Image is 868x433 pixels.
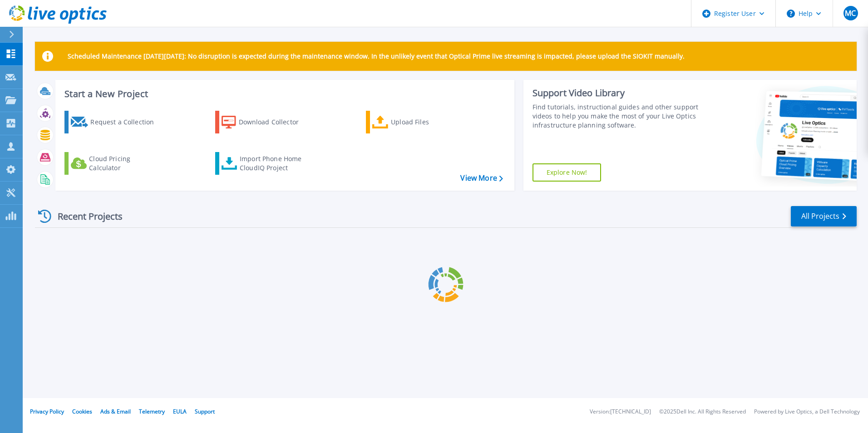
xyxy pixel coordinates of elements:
[30,408,64,415] a: Privacy Policy
[240,154,311,172] div: Import Phone Home CloudIQ Project
[239,113,311,131] div: Download Collector
[533,103,702,130] div: Find tutorials, instructional guides and other support videos to help you make the most of your L...
[533,163,602,182] a: Explore Now!
[590,409,651,415] li: Version: [TECHNICAL_ID]
[64,111,166,133] a: Request a Collection
[754,409,860,415] li: Powered by Live Optics, a Dell Technology
[90,113,163,131] div: Request a Collection
[173,408,187,415] a: EULA
[64,89,503,99] h3: Start a New Project
[460,174,503,182] a: View More
[845,10,856,17] span: MC
[72,408,92,415] a: Cookies
[89,154,162,172] div: Cloud Pricing Calculator
[215,111,316,133] a: Download Collector
[195,408,215,415] a: Support
[791,206,857,226] a: All Projects
[659,409,746,415] li: © 2025 Dell Inc. All Rights Reserved
[533,87,702,99] div: Support Video Library
[391,113,464,131] div: Upload Files
[100,408,131,415] a: Ads & Email
[64,152,166,175] a: Cloud Pricing Calculator
[35,205,135,227] div: Recent Projects
[139,408,165,415] a: Telemetry
[68,53,685,60] p: Scheduled Maintenance [DATE][DATE]: No disruption is expected during the maintenance window. In t...
[366,111,467,133] a: Upload Files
